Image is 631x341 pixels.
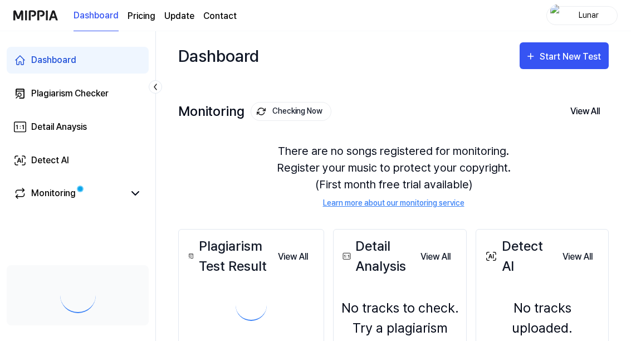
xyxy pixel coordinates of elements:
[7,47,149,74] a: Dashboard
[412,245,459,268] a: View All
[31,187,76,200] div: Monitoring
[178,129,609,222] div: There are no songs registered for monitoring. Register your music to protect your copyright. (Fir...
[31,120,87,134] div: Detail Anaysis
[546,6,618,25] button: profileLunar
[7,80,149,107] a: Plagiarism Checker
[567,9,610,21] div: Lunar
[13,187,124,200] a: Monitoring
[178,102,331,121] div: Monitoring
[185,236,269,276] div: Plagiarism Test Result
[323,197,464,209] a: Learn more about our monitoring service
[251,102,331,121] button: Checking Now
[178,42,259,69] div: Dashboard
[7,114,149,140] a: Detail Anaysis
[164,9,194,23] a: Update
[74,1,119,31] a: Dashboard
[520,42,609,69] button: Start New Test
[257,107,266,116] img: monitoring Icon
[483,236,554,276] div: Detect AI
[203,9,237,23] a: Contact
[340,236,412,276] div: Detail Analysis
[554,246,601,268] button: View All
[561,100,609,123] button: View All
[550,4,564,27] img: profile
[7,147,149,174] a: Detect AI
[31,154,69,167] div: Detect AI
[128,9,155,23] a: Pricing
[31,53,76,67] div: Dashboard
[31,87,109,100] div: Plagiarism Checker
[269,246,317,268] button: View All
[540,50,603,64] div: Start New Test
[412,246,459,268] button: View All
[269,245,317,268] a: View All
[554,245,601,268] a: View All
